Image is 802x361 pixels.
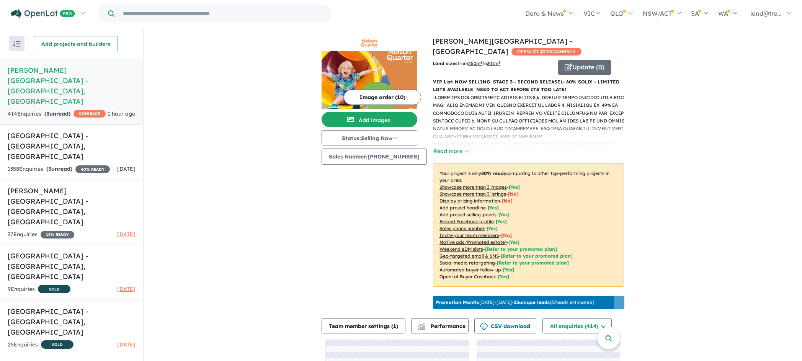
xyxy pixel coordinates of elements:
u: Automated buyer follow-up [439,267,501,273]
span: [ Yes ] [496,219,507,224]
img: Nelson Quarter Estate - Box Hill [322,51,417,109]
img: bar-chart.svg [417,325,425,330]
span: 1 hour ago [108,110,136,117]
span: [ No ] [502,198,513,204]
span: [DATE] [117,231,136,238]
span: [Refer to your promoted plan] [485,246,557,252]
span: [ Yes ] [509,184,520,190]
span: 40 % READY [75,165,110,173]
span: CASHBACK [74,110,106,118]
button: Update (0) [558,60,611,75]
p: VIP List: NOW SELLING STAGE 3 - SECOND RELEASEL- 60% SOLD! - LIMITED LOTS AVAILABLE NEED TO ACT B... [433,78,624,94]
span: SOLD [41,340,74,349]
button: Read more [433,147,469,156]
u: 250 m [468,60,482,66]
u: Add project headline [439,205,486,211]
button: Image order (10) [344,90,421,105]
a: [PERSON_NAME][GEOGRAPHIC_DATA] - [GEOGRAPHIC_DATA] [433,37,572,56]
p: - LOREM IPS DOLORSITAMETC ADIPIS ELITS 8,6, DOEIU 9 TEMPO INCIDID UTLA ETDO MAG! ALIQ ENIMADMI VE... [433,94,630,250]
span: to [482,60,500,66]
button: CSV download [474,318,536,333]
button: Sales Number:[PHONE_NUMBER] [322,149,427,165]
h5: [GEOGRAPHIC_DATA] - [GEOGRAPHIC_DATA] , [GEOGRAPHIC_DATA] [8,131,136,162]
span: [ No ] [508,191,519,197]
button: Performance [411,318,469,333]
span: [DATE] [117,286,136,292]
span: [ Yes ] [498,212,510,217]
span: [Refer to your promoted plan] [501,253,573,259]
span: 3 [48,165,51,172]
u: Sales phone number [439,225,485,231]
div: 37 Enquir ies [8,230,74,239]
img: Nelson Quarter Estate - Box Hill Logo [325,39,414,48]
b: Land sizes [433,60,457,66]
h5: [GEOGRAPHIC_DATA] - [GEOGRAPHIC_DATA] , [GEOGRAPHIC_DATA] [8,306,136,337]
b: 80 % ready [481,170,506,176]
span: land@tre... [750,10,782,17]
u: OpenLot Buyer Cashback [439,274,496,279]
a: Nelson Quarter Estate - Box Hill LogoNelson Quarter Estate - Box Hill [322,36,417,109]
span: [Yes] [503,267,514,273]
p: from [433,60,552,67]
strong: ( unread) [44,110,70,117]
u: Showcase more than 3 images [439,184,507,190]
span: SOLD [38,285,70,293]
button: Add images [322,112,417,127]
u: Display pricing information [439,198,500,204]
span: Performance [418,323,466,330]
span: [DATE] [117,341,136,348]
u: Showcase more than 3 listings [439,191,506,197]
div: 1358 Enquir ies [8,165,110,174]
span: OPENLOT $ 200 CASHBACK [511,48,581,56]
button: Add projects and builders [34,36,118,51]
u: Add project selling-points [439,212,497,217]
sup: 2 [480,60,482,64]
div: 414 Enquir ies [8,109,106,119]
u: Invite your team members [439,232,499,238]
input: Try estate name, suburb, builder or developer [116,5,329,22]
b: 35 unique leads [514,299,550,305]
img: Openlot PRO Logo White [11,9,75,19]
strong: ( unread) [46,165,72,172]
img: line-chart.svg [418,323,425,327]
span: [Refer to your promoted plan] [497,260,569,266]
h5: [GEOGRAPHIC_DATA] - [GEOGRAPHIC_DATA] , [GEOGRAPHIC_DATA] [8,251,136,282]
div: 25 Enquir ies [8,340,74,350]
button: Team member settings (1) [322,318,405,333]
span: [ Yes ] [488,205,499,211]
u: Weekend eDM slots [439,246,483,252]
img: download icon [480,323,488,330]
span: 1 [393,323,396,330]
p: Your project is only comparing to other top-performing projects in your area: - - - - - - - - - -... [433,163,624,287]
span: [Yes] [508,239,519,245]
img: sort.svg [13,41,21,47]
u: Social media retargeting [439,260,495,266]
b: Promotion Month: [436,299,479,305]
sup: 2 [498,60,500,64]
u: Embed Facebook profile [439,219,494,224]
span: 15 % READY [41,231,74,238]
button: All enquiries (414) [542,318,612,333]
span: 3 [46,110,49,117]
span: [ No ] [501,232,512,238]
u: Geo-targeted email & SMS [439,253,499,259]
u: Native ads (Promoted estate) [439,239,506,245]
h5: [PERSON_NAME] [GEOGRAPHIC_DATA] - [GEOGRAPHIC_DATA] , [GEOGRAPHIC_DATA] [8,186,136,227]
button: Status:Selling Now [322,130,417,145]
span: [Yes] [498,274,509,279]
u: 301 m [487,60,500,66]
h5: [PERSON_NAME][GEOGRAPHIC_DATA] - [GEOGRAPHIC_DATA] , [GEOGRAPHIC_DATA] [8,65,136,106]
span: [DATE] [117,165,136,172]
div: 9 Enquir ies [8,285,70,294]
span: [ Yes ] [487,225,498,231]
p: [DATE] - [DATE] - ( 37 leads estimated) [436,299,594,306]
